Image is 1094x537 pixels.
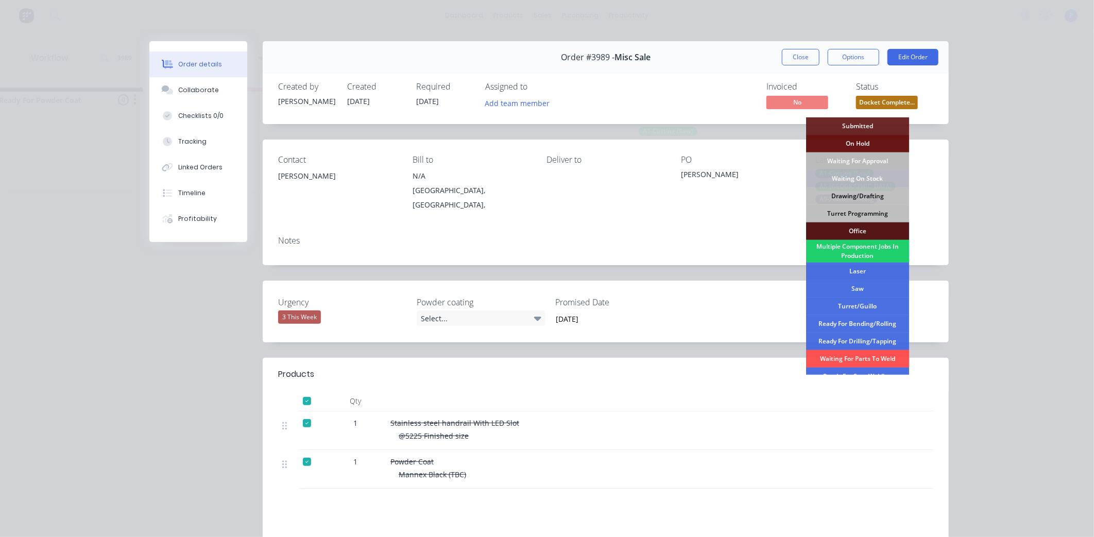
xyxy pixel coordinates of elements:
div: Order details [178,60,222,69]
div: [PERSON_NAME] [278,169,396,183]
div: Checklists 0/0 [178,111,224,120]
span: No [766,96,828,109]
button: Close [782,49,819,65]
div: Saw [806,280,909,298]
span: Mannex Black (TBC) [399,470,466,479]
span: Powder Coat [390,457,434,466]
div: Created by [278,82,335,92]
button: Profitability [149,206,247,232]
span: 1 [353,418,357,428]
span: 1 [353,456,357,467]
div: Created [347,82,404,92]
div: Timeline [178,188,206,198]
div: Status [856,82,933,92]
label: Powder coating [417,296,545,308]
button: Add team member [480,96,555,110]
div: Waiting On Stock [806,170,909,187]
div: Deliver to [547,155,665,165]
span: Stainless steel handrail With LED Slot [390,418,519,428]
div: Waiting For Approval [806,152,909,170]
div: Multiple Component Jobs In Production [806,240,909,263]
div: Laser [806,263,909,280]
div: Select... [417,310,545,326]
button: Checklists 0/0 [149,103,247,129]
div: [PERSON_NAME] [278,96,335,107]
div: PO [681,155,799,165]
span: Misc Sale [614,53,651,62]
button: Tracking [149,129,247,154]
div: Profitability [178,214,217,223]
div: Notes [278,236,933,246]
div: Qty [324,391,386,411]
button: Collaborate [149,77,247,103]
span: Order #3989 - [561,53,614,62]
div: Collaborate [178,85,219,95]
div: Ready For Drilling/Tapping [806,333,909,350]
div: [PERSON_NAME] [278,169,396,202]
span: @5225 Finished size [399,431,469,441]
div: Bill to [413,155,531,165]
div: Waiting For Parts To Weld [806,350,909,368]
div: Ready For Spot Welding [806,368,909,385]
span: [DATE] [416,96,439,106]
button: Order details [149,51,247,77]
input: Enter date [549,311,677,326]
div: Contact [278,155,396,165]
div: Linked Orders [178,163,223,172]
span: Docket Complete... [856,96,918,109]
div: Submitted [806,117,909,135]
label: Promised Date [555,296,684,308]
div: N/A[GEOGRAPHIC_DATA], [GEOGRAPHIC_DATA], [413,169,531,212]
div: [PERSON_NAME] [681,169,799,183]
button: Docket Complete... [856,96,918,111]
span: [DATE] [347,96,370,106]
div: Turret Programming [806,205,909,222]
div: Invoiced [766,82,844,92]
button: Edit Order [887,49,938,65]
div: Assigned to [485,82,588,92]
button: Linked Orders [149,154,247,180]
div: Required [416,82,473,92]
div: On Hold [806,135,909,152]
div: Products [278,368,314,380]
div: Ready For Bending/Rolling [806,315,909,333]
div: 3 This Week [278,310,321,324]
div: Tracking [178,137,207,146]
label: Urgency [278,296,407,308]
div: [GEOGRAPHIC_DATA], [GEOGRAPHIC_DATA], [413,183,531,212]
div: Office [806,222,909,240]
div: Drawing/Drafting [806,187,909,205]
div: N/A [413,169,531,183]
button: Add team member [485,96,555,110]
button: Options [828,49,879,65]
button: Timeline [149,180,247,206]
div: Turret/Guillo [806,298,909,315]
